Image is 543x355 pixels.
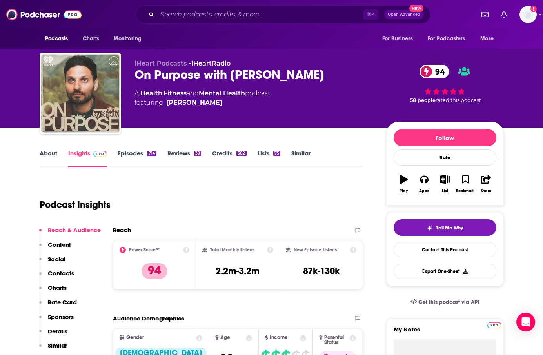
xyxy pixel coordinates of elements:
button: Export One-Sheet [394,264,496,279]
img: Podchaser Pro [487,322,501,328]
div: 714 [147,151,156,156]
a: About [40,149,57,167]
span: For Business [382,33,413,44]
span: Open Advanced [388,13,420,16]
span: 94 [427,65,449,78]
img: Podchaser Pro [93,151,107,157]
div: 75 [273,151,280,156]
img: On Purpose with Jay Shetty [41,54,120,133]
span: More [480,33,494,44]
a: Health [140,89,162,97]
div: Apps [419,189,429,193]
button: Open AdvancedNew [384,10,424,19]
div: List [442,189,448,193]
button: Bookmark [455,170,476,198]
span: Income [270,335,288,340]
a: Get this podcast via API [404,293,486,312]
a: Show notifications dropdown [478,8,492,21]
h1: Podcast Insights [40,199,111,211]
button: Reach & Audience [39,226,101,241]
h2: Total Monthly Listens [210,247,254,253]
img: User Profile [519,6,537,23]
a: Fitness [163,89,187,97]
img: tell me why sparkle [427,225,433,231]
span: Parental Status [324,335,349,345]
button: Sponsors [39,313,74,328]
input: Search podcasts, credits, & more... [157,8,363,21]
button: Contacts [39,269,74,284]
p: 94 [142,263,167,279]
h2: Power Score™ [129,247,160,253]
button: open menu [475,31,503,46]
p: Details [48,328,67,335]
button: Show profile menu [519,6,537,23]
a: Episodes714 [118,149,156,167]
a: Similar [291,149,311,167]
span: Get this podcast via API [418,299,479,306]
span: Charts [83,33,100,44]
span: and [187,89,199,97]
div: Play [400,189,408,193]
span: Podcasts [45,33,68,44]
p: Rate Card [48,299,77,306]
span: For Podcasters [428,33,465,44]
button: Apps [414,170,434,198]
span: • [189,60,231,67]
button: open menu [423,31,477,46]
a: Show notifications dropdown [498,8,510,21]
a: Pro website [487,321,501,328]
button: Details [39,328,67,342]
span: rated this podcast [436,97,481,103]
a: Credits302 [212,149,246,167]
p: Contacts [48,269,74,277]
button: Play [394,170,414,198]
div: 39 [194,151,201,156]
div: Bookmark [456,189,474,193]
div: Rate [394,149,496,166]
p: Content [48,241,71,248]
button: Social [39,255,65,270]
button: open menu [377,31,423,46]
span: Monitoring [114,33,142,44]
a: Mental Health [199,89,245,97]
button: open menu [40,31,78,46]
span: Tell Me Why [436,225,463,231]
label: My Notes [394,326,496,339]
img: Podchaser - Follow, Share and Rate Podcasts [6,7,82,22]
button: List [434,170,455,198]
span: Logged in as shcarlos [519,6,537,23]
div: 302 [236,151,246,156]
div: Open Intercom Messenger [516,313,535,331]
span: , [162,89,163,97]
svg: Add a profile image [530,6,537,12]
a: Jay Shetty [166,98,222,107]
span: iHeart Podcasts [134,60,187,67]
span: 58 people [410,97,436,103]
h2: Audience Demographics [113,315,184,322]
span: ⌘ K [363,9,378,20]
a: InsightsPodchaser Pro [68,149,107,167]
p: Reach & Audience [48,226,101,234]
a: Charts [78,31,104,46]
h2: Reach [113,226,131,234]
span: Age [220,335,230,340]
div: A podcast [134,89,270,107]
button: Rate Card [39,299,77,313]
button: Content [39,241,71,255]
button: open menu [108,31,152,46]
span: Gender [126,335,144,340]
button: tell me why sparkleTell Me Why [394,219,496,236]
h2: New Episode Listens [294,247,337,253]
div: Share [481,189,491,193]
p: Social [48,255,65,263]
h3: 2.2m-3.2m [216,265,260,277]
a: 94 [420,65,449,78]
a: Contact This Podcast [394,242,496,257]
p: Charts [48,284,67,291]
button: Follow [394,129,496,146]
a: Lists75 [258,149,280,167]
div: 94 58 peoplerated this podcast [386,60,504,108]
span: New [409,5,423,12]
